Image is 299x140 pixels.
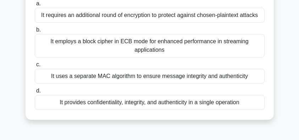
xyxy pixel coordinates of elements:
div: It uses a separate MAC algorithm to ensure message integrity and authenticity [35,69,265,84]
span: d. [36,88,41,94]
span: b. [36,27,41,33]
div: It employs a block cipher in ECB mode for enhanced performance in streaming applications [35,34,265,57]
span: a. [36,0,41,6]
div: It provides confidentiality, integrity, and authenticity in a single operation [35,95,265,110]
div: It requires an additional round of encryption to protect against chosen-plaintext attacks [35,8,265,23]
span: c. [36,61,40,67]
